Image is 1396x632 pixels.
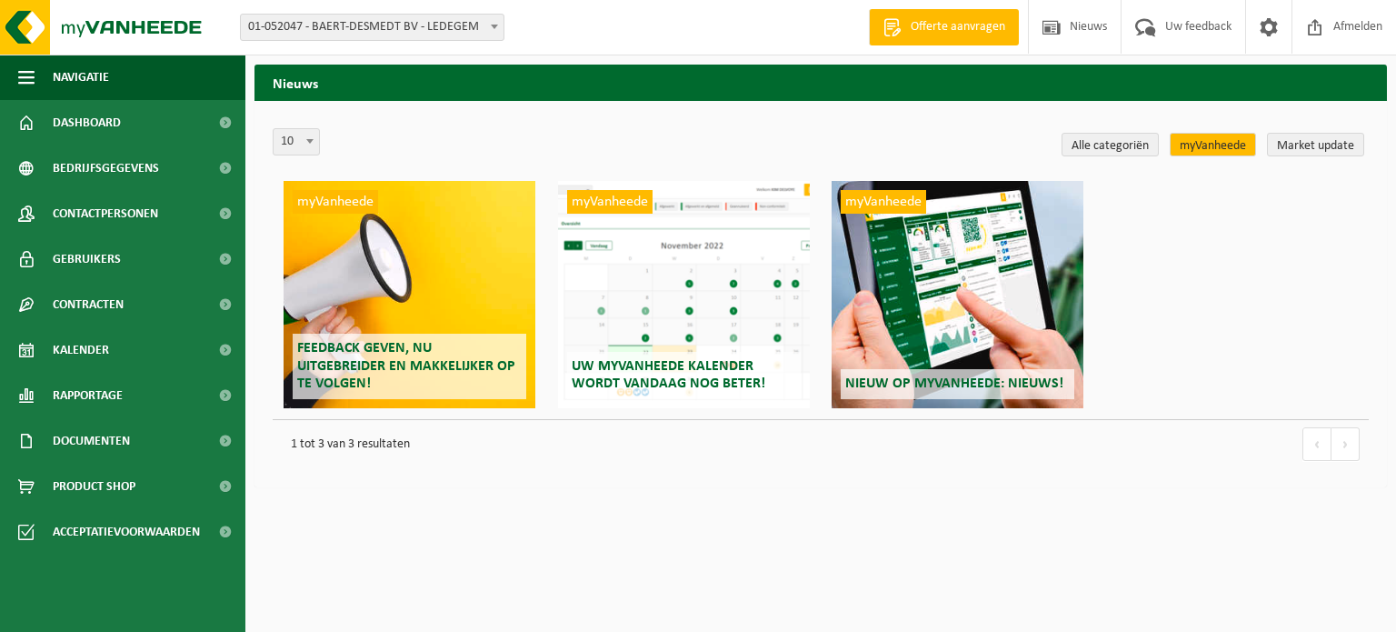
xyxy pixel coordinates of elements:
[274,129,319,155] span: 10
[53,55,109,100] span: Navigatie
[572,359,765,391] span: Uw myVanheede kalender wordt vandaag nog beter!
[273,128,320,155] span: 10
[1170,133,1256,156] a: myVanheede
[282,429,1284,460] p: 1 tot 3 van 3 resultaten
[53,509,200,555] span: Acceptatievoorwaarden
[558,181,810,408] a: myVanheede Uw myVanheede kalender wordt vandaag nog beter!
[241,15,504,40] span: 01-052047 - BAERT-DESMEDT BV - LEDEGEM
[53,464,135,509] span: Product Shop
[53,327,109,373] span: Kalender
[841,190,926,214] span: myVanheede
[1267,133,1364,156] a: Market update
[254,65,1387,100] h2: Nieuws
[845,376,1063,391] span: Nieuw op myVanheede: Nieuws!
[53,100,121,145] span: Dashboard
[53,282,124,327] span: Contracten
[240,14,504,41] span: 01-052047 - BAERT-DESMEDT BV - LEDEGEM
[832,181,1083,408] a: myVanheede Nieuw op myVanheede: Nieuws!
[906,18,1010,36] span: Offerte aanvragen
[53,145,159,191] span: Bedrijfsgegevens
[284,181,535,408] a: myVanheede Feedback geven, nu uitgebreider en makkelijker op te volgen!
[1062,133,1159,156] a: Alle categoriën
[1302,427,1331,461] a: vorige
[53,418,130,464] span: Documenten
[53,236,121,282] span: Gebruikers
[53,373,123,418] span: Rapportage
[297,341,515,390] span: Feedback geven, nu uitgebreider en makkelijker op te volgen!
[293,190,378,214] span: myVanheede
[567,190,653,214] span: myVanheede
[869,9,1019,45] a: Offerte aanvragen
[1331,427,1360,461] a: volgende
[53,191,158,236] span: Contactpersonen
